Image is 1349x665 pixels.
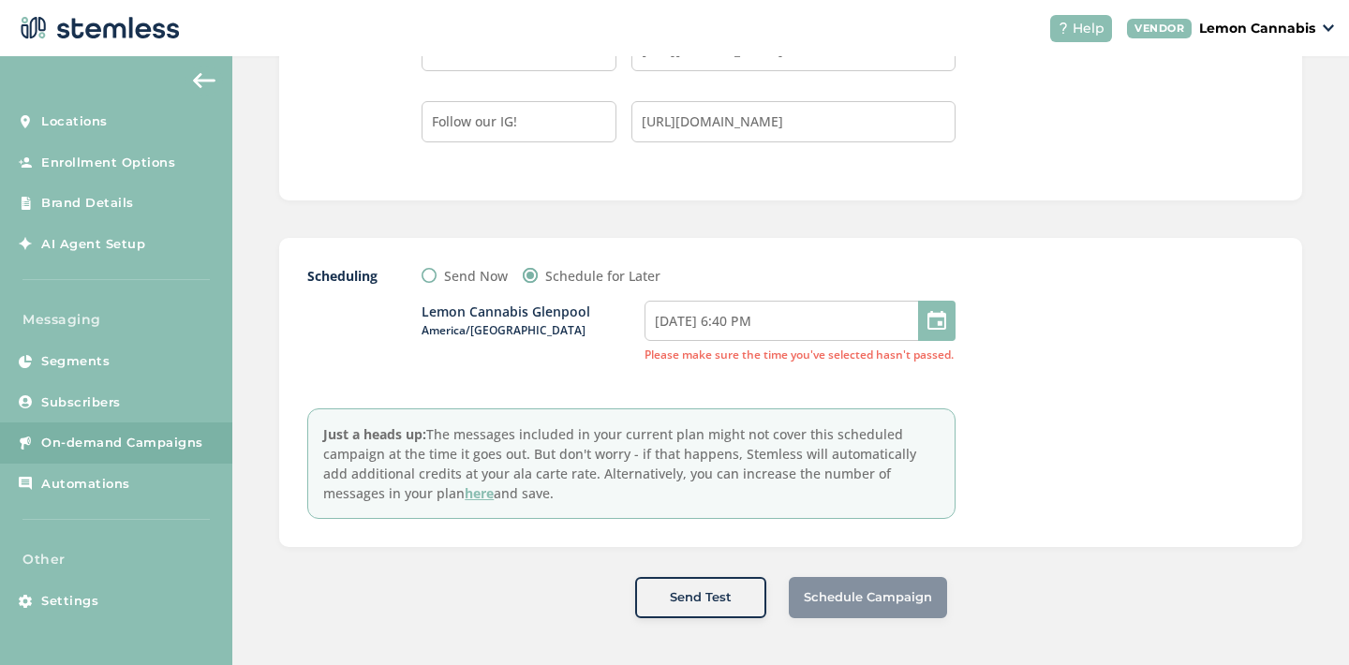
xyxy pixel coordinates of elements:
label: Send Now [444,266,508,286]
img: logo-dark-0685b13c.svg [15,9,180,47]
span: Brand Details [41,194,134,213]
iframe: Chat Widget [1255,575,1349,665]
input: Enter Link 3 e.g. https://www.google.com [631,101,956,142]
div: VENDOR [1127,19,1192,38]
label: Scheduling [307,266,384,286]
span: Enrollment Options [41,154,175,172]
label: Schedule for Later [545,266,660,286]
input: Enter Label [422,101,616,142]
span: Send Test [670,588,732,607]
label: The messages included in your current plan might not cover this scheduled campaign at the time it... [307,408,956,519]
button: Send Test [635,577,766,618]
img: icon-help-white-03924b79.svg [1058,22,1069,34]
a: here [465,484,494,502]
span: Settings [41,592,98,611]
input: MM/DD/YYYY [645,301,956,341]
span: On-demand Campaigns [41,434,203,452]
img: icon_down-arrow-small-66adaf34.svg [1323,24,1334,32]
span: Subscribers [41,393,121,412]
span: Help [1073,19,1104,38]
span: Segments [41,352,110,371]
img: icon-arrow-back-accent-c549486e.svg [193,73,215,88]
strong: Just a heads up: [323,425,426,443]
div: Please make sure the time you've selected hasn't passed. [645,347,954,363]
span: Automations [41,475,130,494]
span: AI Agent Setup [41,235,145,254]
span: America/[GEOGRAPHIC_DATA] [422,322,644,339]
span: Locations [41,112,108,131]
label: Lemon Cannabis Glenpool [422,303,644,339]
p: Lemon Cannabis [1199,19,1315,38]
